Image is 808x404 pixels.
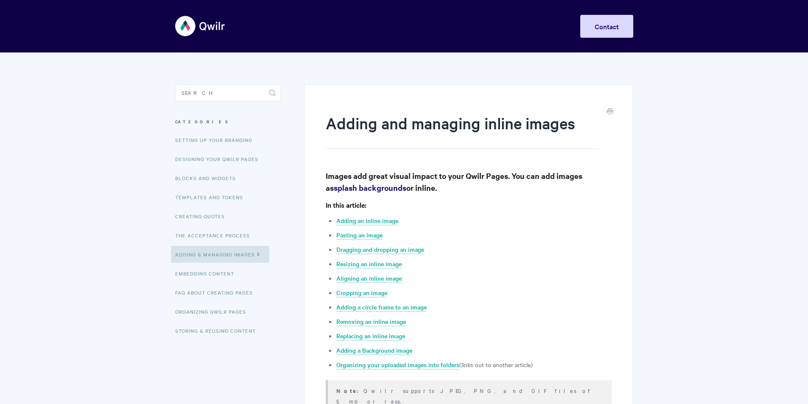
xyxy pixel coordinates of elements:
a: Print this Article [607,107,613,117]
a: Designing Your Qwilr Pages [175,150,265,167]
a: Organizing your uploaded images into folders [336,360,459,370]
h3: Images add great visual impact to your Qwilr Pages. You can add images as or inline. [326,170,611,194]
a: Replacing an inline image [336,332,405,341]
a: Adding an inline image [336,216,398,226]
a: Setting up your Branding [175,131,259,148]
a: Organizing Qwilr Pages [175,303,252,320]
a: Storing & Reusing Content [175,322,262,339]
a: Resizing an inline image [336,259,402,269]
a: FAQ About Creating Pages [175,284,259,301]
a: splash backgrounds [334,182,406,193]
a: Templates and Tokens [175,189,249,206]
a: Blocks and Widgets [175,170,242,187]
h1: Adding and managing inline images [326,112,598,149]
a: The Acceptance Process [175,227,256,244]
li: (links out to another article) [336,359,611,370]
a: Contact [580,15,633,38]
a: Adding & Managing Images [171,246,269,263]
a: Dragging and dropping an image [336,245,424,254]
strong: Note: [336,387,363,395]
a: Adding a Background image [336,346,412,355]
a: Aligning an inline image [336,274,402,283]
a: Cropping an image [336,288,387,298]
a: Adding a circle frame to an image [336,303,427,312]
a: Removing an inline image [336,317,406,326]
a: Creating Quotes [175,208,231,225]
input: Search [175,84,281,101]
a: Pasting an image [336,231,383,240]
h3: Categories [175,114,281,129]
img: Qwilr Help Center [175,10,226,42]
a: Embedding Content [175,265,240,282]
strong: In this article: [326,200,366,209]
